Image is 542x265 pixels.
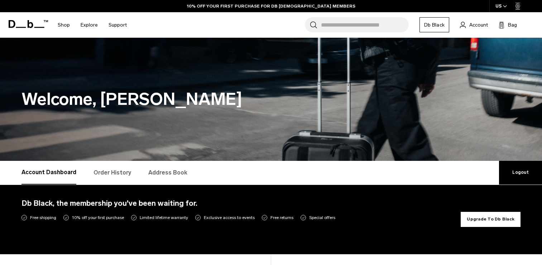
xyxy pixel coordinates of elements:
a: Db Black [419,17,449,32]
span: Account [469,21,488,29]
a: Logout [499,161,542,185]
a: Explore [81,12,98,38]
a: Account [460,20,488,29]
a: Support [109,12,127,38]
button: Upgrade To Db Black [461,212,521,227]
a: 10% OFF YOUR FIRST PURCHASE FOR DB [DEMOGRAPHIC_DATA] MEMBERS [187,3,355,9]
a: Account Dashboard [21,161,76,185]
span: Special offers [309,214,335,221]
a: Shop [58,12,70,38]
a: Address Book [148,161,187,185]
span: Free shipping [30,214,56,221]
a: Order History [93,161,131,185]
span: Exclusive access to events [204,214,255,221]
h1: Welcome, [PERSON_NAME] [21,87,521,112]
span: Limited lifetime warranty [140,214,188,221]
span: Bag [508,21,517,29]
button: Bag [499,20,517,29]
h4: Db Black, the membership you've been waiting for. [21,197,461,209]
span: 10% off your first purchase [72,214,124,221]
nav: Main Navigation [52,12,132,38]
span: Free returns [270,214,293,221]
